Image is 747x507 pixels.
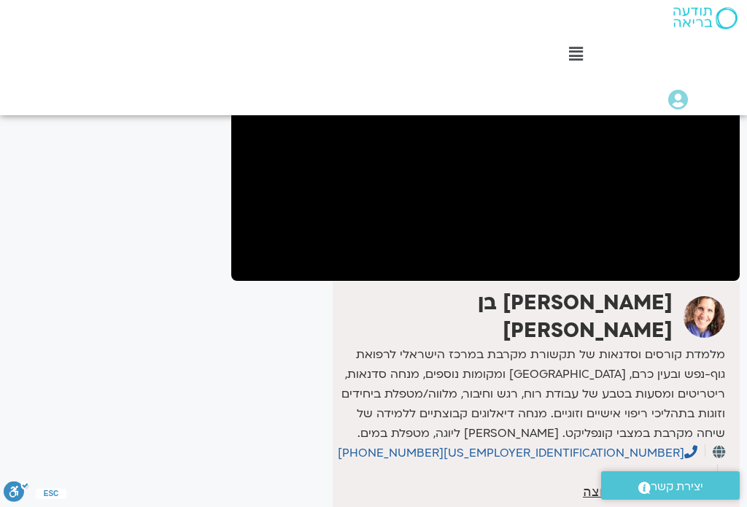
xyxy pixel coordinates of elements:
[651,477,703,497] span: יצירת קשר
[601,471,740,500] a: יצירת קשר
[336,345,725,444] p: מלמדת קורסים וסדנאות של תקשורת מקרבת במרכז הישראלי לרפואת גוף-נפש ובעין כרם, [GEOGRAPHIC_DATA] ומ...
[673,7,738,29] img: תודעה בריאה
[478,289,673,344] strong: [PERSON_NAME] בן [PERSON_NAME]
[338,445,697,461] a: ‭[PHONE_NUMBER][US_EMPLOYER_IDENTIFICATION_NUMBER]
[583,485,725,498] a: הצטרפות לרשימת תפוצה
[684,296,725,338] img: שאנייה כהן בן חיים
